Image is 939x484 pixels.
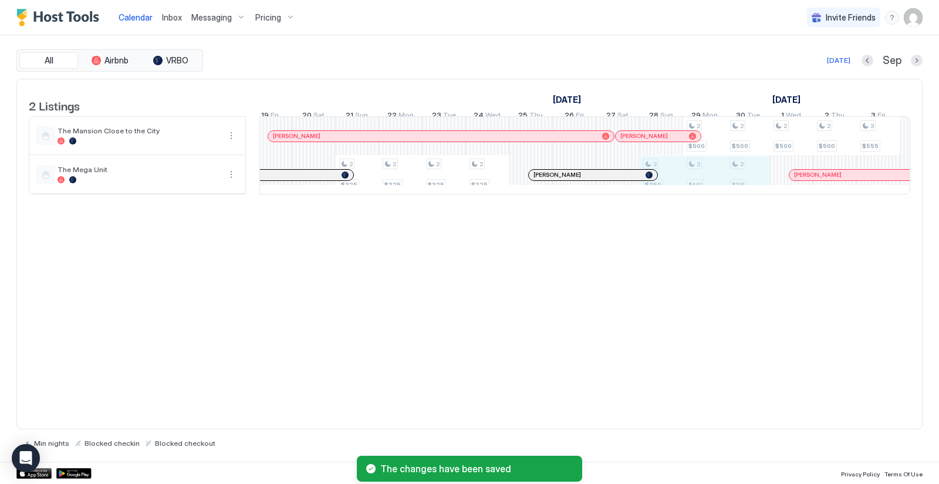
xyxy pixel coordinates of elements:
button: More options [224,129,238,143]
span: 29 [691,110,701,123]
span: Sun [355,110,368,123]
span: [PERSON_NAME] [620,132,668,140]
span: 22 [387,110,397,123]
span: Blocked checkin [85,439,140,448]
div: menu [224,129,238,143]
a: September 28, 2025 [646,108,676,125]
span: The Mega Unit [58,165,219,174]
a: October 1, 2025 [769,91,803,108]
button: Airbnb [80,52,139,69]
a: September 25, 2025 [515,108,546,125]
span: $325 [471,181,488,189]
span: Sep [883,54,901,68]
span: Inbox [162,12,182,22]
span: Invite Friends [826,12,876,23]
span: $500 [819,142,835,150]
span: Fri [877,110,886,123]
span: All [45,55,53,66]
a: September 23, 2025 [429,108,459,125]
span: Pricing [255,12,281,23]
span: Mon [398,110,414,123]
span: Mon [702,110,718,123]
a: September 22, 2025 [384,108,417,125]
span: [PERSON_NAME] [273,132,320,140]
a: September 20, 2025 [299,108,327,125]
span: 2 [393,160,396,168]
a: September 24, 2025 [471,108,504,125]
a: Inbox [162,11,182,23]
span: 30 [736,110,745,123]
a: Calendar [119,11,153,23]
span: Sat [617,110,629,123]
a: September 1, 2025 [550,91,584,108]
span: Tue [747,110,760,123]
span: $325 [428,181,444,189]
span: Sat [313,110,325,123]
span: 2 [783,122,787,130]
a: September 21, 2025 [343,108,371,125]
button: More options [224,167,238,181]
a: September 30, 2025 [733,108,763,125]
span: 21 [346,110,353,123]
div: Open Intercom Messenger [12,444,40,472]
span: Calendar [119,12,153,22]
span: Thu [529,110,543,123]
span: Airbnb [104,55,129,66]
span: 27 [606,110,616,123]
button: Next month [911,55,923,66]
span: 19 [261,110,269,123]
div: [DATE] [827,55,850,66]
span: $500 [688,142,705,150]
span: 26 [565,110,574,123]
span: 24 [474,110,484,123]
span: 2 [479,160,483,168]
a: October 2, 2025 [822,108,847,125]
span: VRBO [166,55,188,66]
a: September 27, 2025 [603,108,631,125]
span: The changes have been saved [380,463,573,475]
span: [PERSON_NAME] [533,171,581,179]
a: September 26, 2025 [562,108,587,125]
button: [DATE] [825,53,852,68]
button: VRBO [141,52,200,69]
a: Host Tools Logo [16,9,104,26]
a: October 1, 2025 [778,108,804,125]
span: 3 [871,110,876,123]
span: 25 [518,110,528,123]
span: [PERSON_NAME] [794,171,842,179]
span: $555 [862,142,879,150]
span: 2 [825,110,829,123]
div: menu [885,11,899,25]
span: Blocked checkout [155,439,215,448]
span: $325 [341,181,357,189]
div: menu [224,167,238,181]
a: September 19, 2025 [258,108,282,125]
span: Thu [831,110,845,123]
span: 1 [781,110,784,123]
span: 23 [432,110,441,123]
span: Messaging [191,12,232,23]
div: tab-group [16,49,203,72]
span: The Mansion Close to the City [58,126,219,135]
button: Previous month [862,55,873,66]
span: Fri [576,110,584,123]
span: 2 [436,160,440,168]
button: All [19,52,78,69]
span: $500 [775,142,792,150]
span: 2 [349,160,353,168]
span: 2 [697,122,700,130]
span: 20 [302,110,312,123]
span: Tue [443,110,456,123]
div: User profile [904,8,923,27]
span: Sun [660,110,673,123]
span: Min nights [34,439,69,448]
span: $325 [384,181,401,189]
a: October 4, 2025 [910,108,934,125]
span: $500 [732,142,748,150]
span: Fri [271,110,279,123]
span: 28 [649,110,658,123]
span: 2 [827,122,830,130]
span: 3 [870,122,874,130]
span: Wed [786,110,801,123]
